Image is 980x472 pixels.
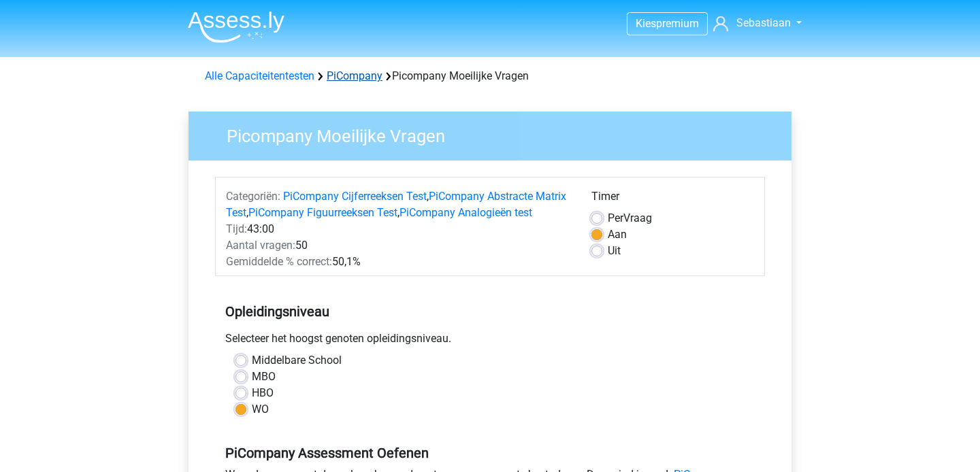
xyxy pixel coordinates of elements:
[252,352,342,369] label: Middelbare School
[327,69,382,82] a: PiCompany
[736,16,791,29] span: Sebastiaan
[205,69,314,82] a: Alle Capaciteitentesten
[199,68,781,84] div: Picompany Moeilijke Vragen
[226,255,332,268] span: Gemiddelde % correct:
[608,212,623,224] span: Per
[627,14,707,33] a: Kiespremium
[399,206,532,219] a: PiCompany Analogieën test
[188,11,284,43] img: Assessly
[591,188,754,210] div: Timer
[225,298,755,325] h5: Opleidingsniveau
[216,188,581,221] div: , , ,
[608,226,627,243] label: Aan
[608,243,621,259] label: Uit
[216,237,581,254] div: 50
[636,17,656,30] span: Kies
[708,15,803,31] a: Sebastiaan
[210,120,781,147] h3: Picompany Moeilijke Vragen
[216,221,581,237] div: 43:00
[252,401,269,418] label: WO
[226,222,247,235] span: Tijd:
[226,190,280,203] span: Categoriën:
[283,190,427,203] a: PiCompany Cijferreeksen Test
[608,210,652,226] label: Vraag
[248,206,397,219] a: PiCompany Figuurreeksen Test
[252,385,274,401] label: HBO
[215,331,765,352] div: Selecteer het hoogst genoten opleidingsniveau.
[252,369,276,385] label: MBO
[226,239,295,252] span: Aantal vragen:
[656,17,699,30] span: premium
[216,254,581,270] div: 50,1%
[225,445,755,461] h5: PiCompany Assessment Oefenen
